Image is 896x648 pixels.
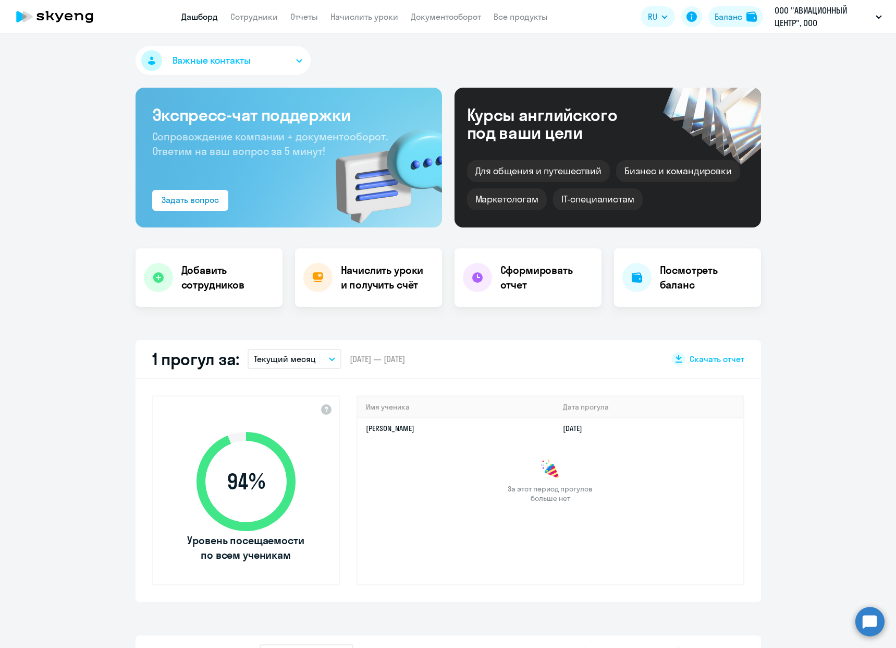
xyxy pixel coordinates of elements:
[152,190,228,211] button: Задать вопрос
[152,130,388,158] span: Сопровождение компании + документооборот. Ответим на ваш вопрос за 5 минут!
[769,4,887,29] button: ООО "АВИАЦИОННЫЙ ЦЕНТР", ООО "АВИАЦИОННЫЙ ЦЕНТР"
[494,11,548,22] a: Все продукты
[467,106,645,141] div: Курсы английского под ваши цели
[152,104,425,125] h3: Экспресс-чат поддержки
[152,349,239,369] h2: 1 прогул за:
[641,6,675,27] button: RU
[181,263,274,292] h4: Добавить сотрудников
[230,11,278,22] a: Сотрудники
[248,349,341,369] button: Текущий месяц
[181,11,218,22] a: Дашборд
[540,459,561,480] img: congrats
[563,424,591,433] a: [DATE]
[616,160,740,182] div: Бизнес и командировки
[350,353,405,365] span: [DATE] — [DATE]
[321,110,442,227] img: bg-img
[715,10,742,23] div: Баланс
[358,397,555,418] th: Имя ученика
[708,6,763,27] button: Балансbalance
[173,54,251,67] span: Важные контакты
[553,188,643,210] div: IT-специалистам
[648,10,657,23] span: RU
[507,484,594,503] span: За этот период прогулов больше нет
[467,188,547,210] div: Маркетологам
[555,397,743,418] th: Дата прогула
[500,263,593,292] h4: Сформировать отчет
[254,353,316,365] p: Текущий месяц
[746,11,757,22] img: balance
[290,11,318,22] a: Отчеты
[660,263,753,292] h4: Посмотреть баланс
[775,4,872,29] p: ООО "АВИАЦИОННЫЙ ЦЕНТР", ООО "АВИАЦИОННЫЙ ЦЕНТР"
[186,533,306,562] span: Уровень посещаемости по всем ученикам
[690,353,744,365] span: Скачать отчет
[366,424,414,433] a: [PERSON_NAME]
[186,469,306,494] span: 94 %
[162,194,219,206] div: Задать вопрос
[467,160,610,182] div: Для общения и путешествий
[136,46,311,75] button: Важные контакты
[411,11,481,22] a: Документооборот
[330,11,398,22] a: Начислить уроки
[341,263,432,292] h4: Начислить уроки и получить счёт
